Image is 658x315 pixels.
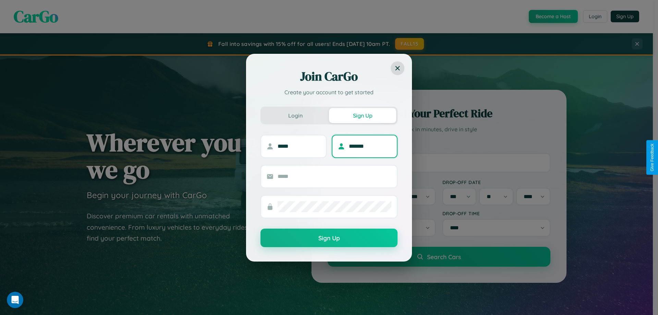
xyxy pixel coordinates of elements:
p: Create your account to get started [260,88,398,96]
h2: Join CarGo [260,68,398,85]
div: Give Feedback [650,144,655,171]
button: Login [262,108,329,123]
button: Sign Up [260,229,398,247]
button: Sign Up [329,108,396,123]
iframe: Intercom live chat [7,292,23,308]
